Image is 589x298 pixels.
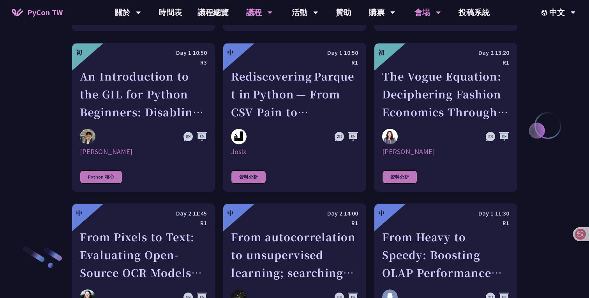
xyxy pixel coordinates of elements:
div: Day 1 11:30 [382,209,509,218]
div: R1 [231,58,358,67]
div: Day 1 10:50 [231,48,358,58]
div: 資料分析 [231,170,266,184]
div: Day 1 10:50 [80,48,207,58]
img: Chantal Pino [382,129,398,144]
div: From Heavy to Speedy: Boosting OLAP Performance with Spark Variant Shredding [382,228,509,282]
div: 初 [76,48,82,57]
img: Home icon of PyCon TW 2025 [12,9,23,16]
div: 中 [227,209,233,218]
div: From autocorrelation to unsupervised learning; searching for aperiodic tilings (quasicrystals) in... [231,228,358,282]
div: Day 2 13:20 [382,48,509,58]
div: R3 [80,58,207,67]
div: Python 核心 [80,170,122,184]
div: 中 [76,209,82,218]
div: Day 2 14:00 [231,209,358,218]
div: 中 [378,209,384,218]
div: 初 [378,48,384,57]
img: Yu Saito [80,129,95,144]
div: From Pixels to Text: Evaluating Open-Source OCR Models on Japanese Medical Documents [80,228,207,282]
div: Josix [231,147,358,156]
div: The Vogue Equation: Deciphering Fashion Economics Through Python [382,67,509,121]
div: R1 [382,58,509,67]
a: 中 Day 1 10:50 R1 Rediscovering Parquet in Python — From CSV Pain to Columnar Gain Josix Josix 資料分析 [223,43,366,192]
div: An Introduction to the GIL for Python Beginners: Disabling It in Python 3.13 and Leveraging Concu... [80,67,207,121]
div: Day 2 11:45 [80,209,207,218]
span: PyCon TW [27,7,63,18]
img: Locale Icon [541,10,549,16]
div: [PERSON_NAME] [382,147,509,156]
img: Josix [231,129,247,144]
div: R1 [382,218,509,228]
a: 初 Day 1 10:50 R3 An Introduction to the GIL for Python Beginners: Disabling It in Python 3.13 and... [72,43,215,192]
div: R1 [231,218,358,228]
div: 中 [227,48,233,57]
div: 資料分析 [382,170,417,184]
a: 初 Day 2 13:20 R1 The Vogue Equation: Deciphering Fashion Economics Through Python Chantal Pino [P... [374,43,517,192]
a: PyCon TW [4,3,71,22]
div: Rediscovering Parquet in Python — From CSV Pain to Columnar Gain [231,67,358,121]
div: [PERSON_NAME] [80,147,207,156]
div: R1 [80,218,207,228]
